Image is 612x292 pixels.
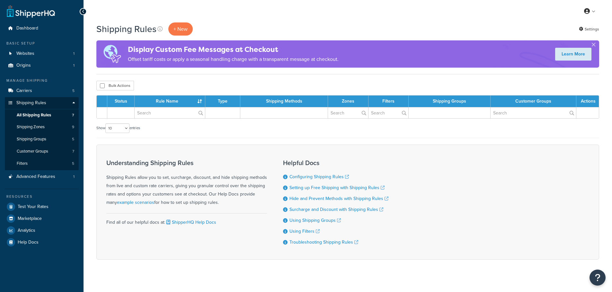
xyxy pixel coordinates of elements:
[289,228,320,235] a: Using Filters
[16,88,32,94] span: Carriers
[72,137,74,142] span: 5
[5,146,79,157] a: Customer Groups 7
[5,48,79,60] a: Websites 1
[72,113,74,118] span: 7
[72,124,74,130] span: 9
[17,113,51,118] span: All Shipping Rules
[205,96,240,107] th: Type
[328,96,368,107] th: Zones
[72,161,74,166] span: 5
[576,96,599,107] th: Actions
[368,96,409,107] th: Filters
[240,96,328,107] th: Shipping Methods
[5,194,79,199] div: Resources
[5,237,79,248] a: Help Docs
[17,161,28,166] span: Filters
[106,213,267,227] div: Find all of our helpful docs at:
[368,107,408,118] input: Search
[5,133,79,145] a: Shipping Groups 5
[73,174,75,179] span: 1
[96,123,140,133] label: Show entries
[409,96,491,107] th: Shipping Groups
[328,107,368,118] input: Search
[5,60,79,71] li: Origins
[96,81,134,90] button: Bulk Actions
[590,270,606,286] button: Open Resource Center
[5,41,79,46] div: Basic Setup
[5,60,79,71] a: Origins 1
[17,149,48,154] span: Customer Groups
[168,22,193,36] p: + New
[128,44,339,55] h4: Display Custom Fee Messages at Checkout
[289,173,349,180] a: Configuring Shipping Rules
[106,159,267,207] div: Shipping Rules allow you to set, surcharge, discount, and hide shipping methods from live and cus...
[555,48,591,61] a: Learn More
[105,123,129,133] select: Showentries
[106,159,267,166] h3: Understanding Shipping Rules
[5,85,79,97] a: Carriers 5
[117,199,154,206] a: example scenarios
[72,149,74,154] span: 7
[18,228,35,233] span: Analytics
[18,204,49,210] span: Test Your Rates
[491,107,576,118] input: Search
[5,225,79,236] a: Analytics
[5,171,79,183] a: Advanced Features 1
[17,124,45,130] span: Shipping Zones
[289,184,385,191] a: Setting up Free Shipping with Shipping Rules
[5,97,79,109] a: Shipping Rules
[5,146,79,157] li: Customer Groups
[289,206,383,213] a: Surcharge and Discount with Shipping Rules
[491,96,576,107] th: Customer Groups
[5,78,79,83] div: Manage Shipping
[16,100,46,106] span: Shipping Rules
[96,23,156,35] h1: Shipping Rules
[5,22,79,34] a: Dashboard
[128,55,339,64] p: Offset tariff costs or apply a seasonal handling charge with a transparent message at checkout.
[5,109,79,121] li: All Shipping Rules
[16,174,55,179] span: Advanced Features
[18,240,39,245] span: Help Docs
[73,63,75,68] span: 1
[289,217,341,224] a: Using Shipping Groups
[5,85,79,97] li: Carriers
[5,133,79,145] li: Shipping Groups
[72,88,75,94] span: 5
[17,137,46,142] span: Shipping Groups
[16,51,34,56] span: Websites
[5,201,79,213] a: Test Your Rates
[283,159,388,166] h3: Helpful Docs
[73,51,75,56] span: 1
[16,26,38,31] span: Dashboard
[5,158,79,170] a: Filters 5
[107,96,135,107] th: Status
[5,171,79,183] li: Advanced Features
[18,216,42,221] span: Marketplace
[16,63,31,68] span: Origins
[5,121,79,133] li: Shipping Zones
[5,48,79,60] li: Websites
[5,97,79,170] li: Shipping Rules
[5,213,79,224] a: Marketplace
[289,195,388,202] a: Hide and Prevent Methods with Shipping Rules
[135,107,205,118] input: Search
[579,25,599,34] a: Settings
[5,121,79,133] a: Shipping Zones 9
[165,219,216,226] a: ShipperHQ Help Docs
[5,158,79,170] li: Filters
[7,5,55,18] a: ShipperHQ Home
[289,239,358,246] a: Troubleshooting Shipping Rules
[5,109,79,121] a: All Shipping Rules 7
[96,40,128,68] img: duties-banner-06bc72dcb5fe05cb3f9472aba00be2ae8eb53ab6f0d8bb03d382ba314ac3c341.png
[135,96,205,107] th: Rule Name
